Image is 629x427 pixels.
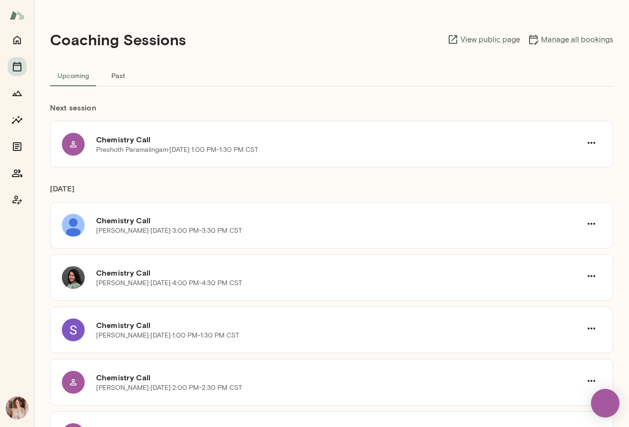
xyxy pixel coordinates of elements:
[8,110,27,129] button: Insights
[50,30,186,49] h4: Coaching Sessions
[8,30,27,50] button: Home
[8,84,27,103] button: Growth Plan
[96,331,239,340] p: [PERSON_NAME] · [DATE] · 1:00 PM-1:30 PM CST
[50,183,613,202] h6: [DATE]
[96,278,242,288] p: [PERSON_NAME] · [DATE] · 4:00 PM-4:30 PM CST
[8,137,27,156] button: Documents
[50,64,613,87] div: basic tabs example
[96,134,581,145] h6: Chemistry Call
[97,64,139,87] button: Past
[96,226,242,236] p: [PERSON_NAME] · [DATE] · 3:00 PM-3:30 PM CST
[528,34,613,45] a: Manage all bookings
[96,319,581,331] h6: Chemistry Call
[8,57,27,76] button: Sessions
[8,190,27,209] button: Coach app
[8,164,27,183] button: Members
[447,34,520,45] a: View public page
[6,397,29,419] img: Nancy Alsip
[50,64,97,87] button: Upcoming
[50,102,613,121] h6: Next session
[96,267,581,278] h6: Chemistry Call
[10,6,25,24] img: Mento
[96,383,242,393] p: [PERSON_NAME] · [DATE] · 2:00 PM-2:30 PM CST
[96,372,581,383] h6: Chemistry Call
[96,145,258,155] p: Preshoth Paramalingam · [DATE] · 1:00 PM-1:30 PM CST
[96,215,581,226] h6: Chemistry Call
